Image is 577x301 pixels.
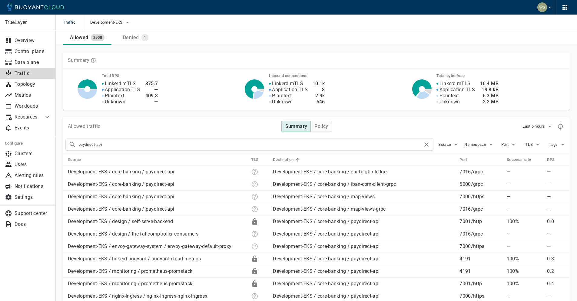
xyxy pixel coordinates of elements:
[547,219,565,225] p: 0.0
[547,268,565,274] p: 0.2
[556,122,565,131] div: Refresh metrics
[438,142,452,147] span: Source
[145,81,158,87] h4: 375.7
[78,140,423,149] input: Search
[272,87,308,93] p: Application TLS
[145,93,158,99] h4: 409.8
[480,93,499,99] h4: 6.3 MB
[459,206,502,212] p: 7016 / grpc
[547,157,562,162] span: RPS
[105,87,141,93] p: Application TLS
[501,142,510,147] span: Port
[145,99,158,105] h4: —
[439,81,471,87] p: Linkerd mTLS
[507,231,542,237] p: —
[507,243,542,249] p: —
[273,219,380,224] a: Development-EKS / core-banking / paydirect-api
[105,93,124,99] p: Plaintext
[480,81,499,87] h4: 16.4 MB
[15,221,51,227] p: Docs
[499,140,519,149] button: Port
[507,169,542,175] p: —
[15,70,51,76] p: Traffic
[547,293,565,299] p: —
[68,293,207,299] a: Development-EKS / nginx-ingress / nginx-ingress-nginx-ingress
[15,38,51,44] p: Overview
[251,243,258,250] div: Unknown
[548,140,567,149] button: Tags
[459,194,502,200] p: 7000 / https
[507,157,539,162] span: Success rate
[121,32,139,41] div: Denied
[105,99,125,105] p: Unknown
[68,181,174,187] a: Development-EKS / core-banking / paydirect-api
[251,181,258,188] div: Unknown
[15,183,51,189] p: Notifications
[547,281,565,287] p: 0.4
[547,181,565,187] p: —
[547,194,565,200] p: —
[464,140,495,149] button: Namespace
[507,206,542,212] p: —
[251,293,258,300] div: Unknown
[68,231,199,237] a: Development-EKS / design / the-fat-comptroller-consumers
[15,194,51,200] p: Settings
[68,57,89,63] p: Summary
[15,151,51,157] p: Clusters
[313,99,325,105] h4: 546
[281,121,311,132] button: Summary
[15,59,51,65] p: Data plane
[251,193,258,200] div: Unknown
[507,181,542,187] p: —
[507,293,542,299] p: —
[464,142,487,147] span: Namespace
[273,181,396,187] a: Development-EKS / core-banking / iban-com-client-grpc
[273,206,386,212] a: Development-EKS / core-banking / map-views-grpc
[480,87,499,93] h4: 19.8 kB
[439,87,475,93] p: Application TLS
[547,256,565,262] p: 0.3
[547,206,565,212] p: —
[507,219,542,225] p: 100%
[111,30,160,45] a: Denied1
[68,243,231,249] a: Development-EKS / envoy-gateway-system / envoy-gateway-default-proxy
[68,206,174,212] a: Development-EKS / core-banking / paydirect-api
[68,194,174,199] a: Development-EKS / core-banking / paydirect-api
[90,20,124,25] span: Development-EKS
[480,99,499,105] h4: 2.2 MB
[68,281,192,286] a: Development-EKS / monitoring / prometheus-promstack
[547,243,565,249] p: —
[90,18,131,27] button: Development-EKS
[273,293,380,299] a: Development-EKS / core-banking / paydirect-api
[314,123,328,129] h4: Policy
[273,268,380,274] a: Development-EKS / core-banking / paydirect-api
[273,243,380,249] a: Development-EKS / core-banking / paydirect-api
[272,99,293,105] p: Unknown
[145,87,158,93] h4: —
[63,30,111,45] a: Allowed2908
[310,121,332,132] button: Policy
[507,281,542,287] p: 100%
[5,19,51,25] p: TrueLayer
[439,93,459,99] p: Plaintext
[251,168,258,176] div: Unknown
[459,231,502,237] p: 7016 / grpc
[68,256,201,262] a: Development-EKS / linkerd-buoyant / buoyant-cloud-metrics
[273,157,293,162] h5: Destination
[313,87,325,93] h4: 8
[15,125,51,131] p: Events
[547,169,565,175] p: —
[273,169,388,175] a: Development-EKS / core-banking / eur-to-gbp-ledger
[15,48,51,55] p: Control plane
[537,2,547,12] img: Weichung Shaw
[459,281,502,287] p: 7001 / http
[68,268,192,274] a: Development-EKS / monitoring / prometheus-promstack
[91,58,96,63] svg: TLS data is compiled from traffic seen by Linkerd proxies. RPS and TCP bytes reflect both inbound...
[68,32,88,41] div: Allowed
[273,256,380,262] a: Development-EKS / core-banking / paydirect-api
[273,157,301,162] span: Destination
[522,122,553,131] button: Last 6 hours
[251,157,266,162] span: TLS
[507,194,542,200] p: —
[313,81,325,87] h4: 10.1k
